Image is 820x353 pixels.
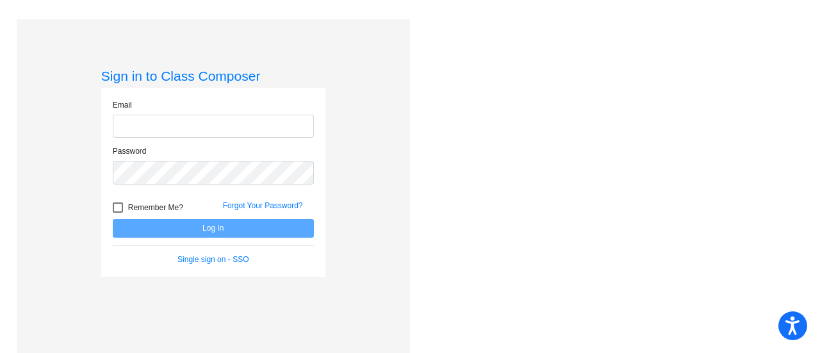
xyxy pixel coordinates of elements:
[223,201,303,210] a: Forgot Your Password?
[113,219,314,238] button: Log In
[128,200,183,215] span: Remember Me?
[177,255,249,264] a: Single sign on - SSO
[113,145,147,157] label: Password
[101,68,325,84] h3: Sign in to Class Composer
[113,99,132,111] label: Email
